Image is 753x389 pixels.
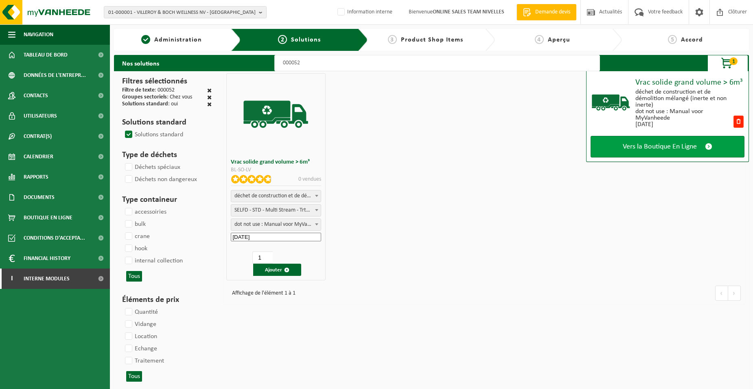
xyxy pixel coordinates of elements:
[635,121,733,128] div: [DATE]
[635,89,733,108] div: déchet de construction et de démolition mélangé (inerte et non inerte)
[122,94,192,101] div: : Chez vous
[24,45,68,65] span: Tableau de bord
[24,269,70,289] span: Interne modules
[231,190,321,202] span: déchet de construction et de démolition mélangé (inerte et non inerte)
[126,371,142,382] button: Tous
[533,8,572,16] span: Demande devis
[231,159,321,165] h3: Vrac solide grand volume > 6m³
[24,146,53,167] span: Calendrier
[228,286,296,300] div: Affichage de l'élément 1 à 1
[104,6,267,18] button: 01-000001 - VILLEROY & BOCH WELLNESS NV - [GEOGRAPHIC_DATA]
[122,87,175,94] div: : 000052
[635,79,744,87] div: Vrac solide grand volume > 6m³
[122,194,212,206] h3: Type containeur
[123,243,147,255] label: hook
[626,35,745,45] a: 5Accord
[154,37,202,43] span: Administration
[118,35,225,45] a: 1Administration
[241,80,311,149] img: BL-SO-LV
[114,55,167,71] h2: Nos solutions
[123,218,146,230] label: bulk
[274,55,600,71] input: Chercher
[122,116,212,129] h3: Solutions standard
[122,75,212,87] h3: Filtres sélectionnés
[298,175,321,184] p: 0 vendues
[123,318,156,330] label: Vidange
[231,167,321,173] div: BL-SO-LV
[122,101,178,108] div: : oui
[548,37,570,43] span: Aperçu
[123,161,180,173] label: Déchets spéciaux
[591,136,744,157] a: Vers la Boutique En Ligne
[231,205,320,216] span: SELFD - STD - Multi Stream - Trtmt/wu (SP-M-000052)
[291,37,321,43] span: Solutions
[122,294,212,306] h3: Éléments de prix
[231,204,321,216] span: SELFD - STD - Multi Stream - Trtmt/wu (SP-M-000052)
[433,9,504,15] strong: ONLINE SALES TEAM NIVELLES
[231,190,320,202] span: déchet de construction et de démolition mélangé (inerte et non inerte)
[253,264,301,276] button: Ajouter
[123,306,158,318] label: Quantité
[122,87,155,93] span: Filtre de texte
[388,35,397,44] span: 3
[336,6,392,18] label: Information interne
[668,35,677,44] span: 5
[122,94,167,100] span: Groupes sectoriels
[123,330,157,343] label: Location
[123,355,164,367] label: Traitement
[122,101,168,107] span: Solutions standard
[252,251,273,264] input: 1
[24,85,48,106] span: Contacts
[24,126,52,146] span: Contrat(s)
[591,82,631,123] img: BL-SO-LV
[8,269,15,289] span: I
[123,255,183,267] label: internal collection
[231,233,321,241] input: Date de début
[499,35,606,45] a: 4Aperçu
[278,35,287,44] span: 2
[123,206,166,218] label: accessoiries
[231,219,321,231] span: dot not use : Manual voor MyVanheede
[123,343,157,355] label: Echange
[24,208,72,228] span: Boutique en ligne
[681,37,703,43] span: Accord
[401,37,463,43] span: Product Shop Items
[24,106,57,126] span: Utilisateurs
[24,248,70,269] span: Financial History
[123,129,183,141] label: Solutions standard
[141,35,150,44] span: 1
[123,173,197,186] label: Déchets non dangereux
[24,167,48,187] span: Rapports
[635,108,733,121] div: dot not use : Manual voor MyVanheede
[231,219,320,230] span: dot not use : Manual voor MyVanheede
[729,57,738,65] span: 1
[247,35,352,45] a: 2Solutions
[108,7,256,19] span: 01-000001 - VILLEROY & BOCH WELLNESS NV - [GEOGRAPHIC_DATA]
[623,142,697,151] span: Vers la Boutique En Ligne
[122,149,212,161] h3: Type de déchets
[535,35,544,44] span: 4
[123,230,150,243] label: crane
[24,24,53,45] span: Navigation
[707,55,748,71] button: 1
[372,35,479,45] a: 3Product Shop Items
[126,271,142,282] button: Tous
[24,65,86,85] span: Données de l'entrepr...
[24,228,85,248] span: Conditions d'accepta...
[517,4,576,20] a: Demande devis
[24,187,55,208] span: Documents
